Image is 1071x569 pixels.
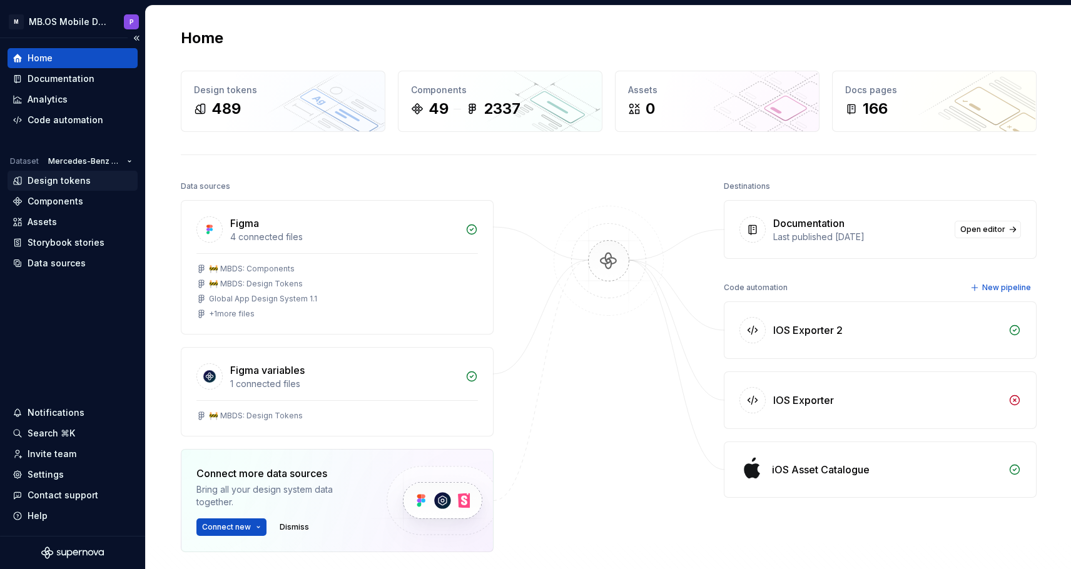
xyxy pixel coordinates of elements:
[773,393,834,408] div: IOS Exporter
[230,216,259,231] div: Figma
[28,427,75,440] div: Search ⌘K
[411,84,589,96] div: Components
[955,221,1021,238] a: Open editor
[28,216,57,228] div: Assets
[196,466,365,481] div: Connect more data sources
[274,518,315,536] button: Dismiss
[724,178,770,195] div: Destinations
[230,363,305,378] div: Figma variables
[196,518,266,536] button: Connect new
[209,279,303,289] div: 🚧 MBDS: Design Tokens
[646,99,655,119] div: 0
[230,378,458,390] div: 1 connected files
[8,444,138,464] a: Invite team
[181,71,385,132] a: Design tokens489
[129,17,134,27] div: P
[8,485,138,505] button: Contact support
[10,156,39,166] div: Dataset
[8,423,138,443] button: Search ⌘K
[128,29,145,47] button: Collapse sidebar
[8,69,138,89] a: Documentation
[28,195,83,208] div: Components
[8,253,138,273] a: Data sources
[230,231,458,243] div: 4 connected files
[28,510,48,522] div: Help
[967,279,1037,296] button: New pipeline
[181,347,494,436] a: Figma variables1 connected files🚧 MBDS: Design Tokens
[8,110,138,130] a: Code automation
[8,403,138,423] button: Notifications
[628,84,806,96] div: Assets
[9,14,24,29] div: M
[181,28,223,48] h2: Home
[832,71,1037,132] a: Docs pages166
[181,200,494,335] a: Figma4 connected files🚧 MBDS: Components🚧 MBDS: Design TokensGlobal App Design System 1.1+1more f...
[615,71,820,132] a: Assets0
[8,89,138,109] a: Analytics
[41,546,104,559] svg: Supernova Logo
[845,84,1023,96] div: Docs pages
[8,191,138,211] a: Components
[773,231,947,243] div: Last published [DATE]
[28,93,68,106] div: Analytics
[209,309,255,319] div: + 1 more files
[960,224,1005,234] span: Open editor
[398,71,602,132] a: Components492337
[773,216,845,231] div: Documentation
[8,506,138,526] button: Help
[209,411,303,421] div: 🚧 MBDS: Design Tokens
[484,99,520,119] div: 2337
[3,8,143,35] button: MMB.OS Mobile Design SystemP
[194,84,372,96] div: Design tokens
[29,16,109,28] div: MB.OS Mobile Design System
[28,257,86,269] div: Data sources
[28,489,98,501] div: Contact support
[982,283,1031,293] span: New pipeline
[28,406,84,419] div: Notifications
[202,522,251,532] span: Connect new
[773,323,843,338] div: IOS Exporter 2
[429,99,449,119] div: 49
[280,522,309,532] span: Dismiss
[28,448,76,460] div: Invite team
[211,99,241,119] div: 489
[8,171,138,191] a: Design tokens
[8,465,138,485] a: Settings
[28,73,94,85] div: Documentation
[196,483,365,508] div: Bring all your design system data together.
[209,264,295,274] div: 🚧 MBDS: Components
[8,48,138,68] a: Home
[8,212,138,232] a: Assets
[8,233,138,253] a: Storybook stories
[28,52,53,64] div: Home
[28,174,91,187] div: Design tokens
[28,236,104,249] div: Storybook stories
[209,294,317,304] div: Global App Design System 1.1
[772,462,870,477] div: iOS Asset Catalogue
[43,153,138,170] button: Mercedes-Benz 2.0
[863,99,888,119] div: 166
[28,114,103,126] div: Code automation
[724,279,788,296] div: Code automation
[48,156,122,166] span: Mercedes-Benz 2.0
[181,178,230,195] div: Data sources
[28,468,64,481] div: Settings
